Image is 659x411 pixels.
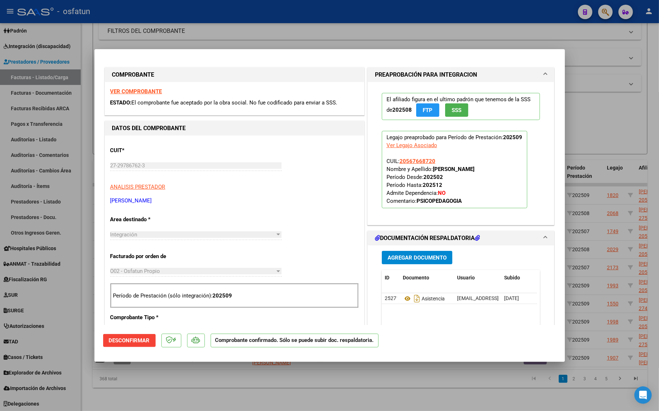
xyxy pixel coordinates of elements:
[382,251,452,264] button: Agregar Documento
[211,334,379,348] p: Comprobante confirmado. Sólo se puede subir doc. respaldatoria.
[504,295,519,301] span: [DATE]
[368,68,554,82] mat-expansion-panel-header: PREAPROBACIÓN PARA INTEGRACION
[385,275,389,281] span: ID
[386,158,474,204] span: CUIL: Nombre y Apellido: Período Desde: Período Hasta: Admite Dependencia:
[423,174,443,180] strong: 202502
[416,103,439,117] button: FTP
[110,252,185,261] p: Facturado por orden de
[368,231,554,245] mat-expansion-panel-header: DOCUMENTACIÓN RESPALDATORIA
[375,234,480,243] h1: DOCUMENTACIÓN RESPALDATORIA
[109,337,150,344] span: Desconfirmar
[110,268,160,274] span: O02 - Osfatun Propio
[132,99,338,106] span: El comprobante fue aceptado por la obra social. No fue codificado para enviar a SSS.
[213,292,232,299] strong: 202509
[385,295,399,301] span: 25271
[417,198,462,204] strong: PSICOPEDAGOGIA
[457,295,614,301] span: [EMAIL_ADDRESS][DOMAIN_NAME] - SOPORTE CATAMARCA CENTRO
[423,107,432,114] span: FTP
[438,190,445,196] strong: NO
[110,88,162,95] a: VER COMPROBANTE
[386,141,437,149] div: Ver Legajo Asociado
[386,198,462,204] span: Comentario:
[400,158,435,164] span: 20567668720
[634,386,652,404] div: Open Intercom Messenger
[110,146,185,155] p: CUIT
[504,275,520,281] span: Subido
[382,93,540,120] p: El afiliado figura en el ultimo padrón que tenemos de la SSS de
[110,215,185,224] p: Area destinado *
[110,184,165,190] span: ANALISIS PRESTADOR
[392,107,412,113] strong: 202508
[110,231,138,238] span: Integración
[113,292,356,300] p: Período de Prestación (sólo integración):
[457,275,475,281] span: Usuario
[110,99,132,106] span: ESTADO:
[433,166,474,172] strong: [PERSON_NAME]
[400,270,454,286] datatable-header-cell: Documento
[503,134,523,141] strong: 202509
[110,313,185,322] p: Comprobante Tipo *
[403,296,445,301] span: Asistencia
[412,293,422,304] i: Descargar documento
[110,197,359,205] p: [PERSON_NAME]
[382,270,400,286] datatable-header-cell: ID
[382,131,527,208] p: Legajo preaprobado para Período de Prestación:
[452,107,461,114] span: SSS
[112,125,186,132] strong: DATOS DEL COMPROBANTE
[454,270,501,286] datatable-header-cell: Usuario
[375,70,477,79] h1: PREAPROBACIÓN PARA INTEGRACION
[368,245,554,395] div: DOCUMENTACIÓN RESPALDATORIA
[103,334,156,347] button: Desconfirmar
[445,103,468,117] button: SSS
[112,71,155,78] strong: COMPROBANTE
[388,254,447,261] span: Agregar Documento
[403,275,429,281] span: Documento
[368,82,554,225] div: PREAPROBACIÓN PARA INTEGRACION
[501,270,537,286] datatable-header-cell: Subido
[423,182,442,188] strong: 202512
